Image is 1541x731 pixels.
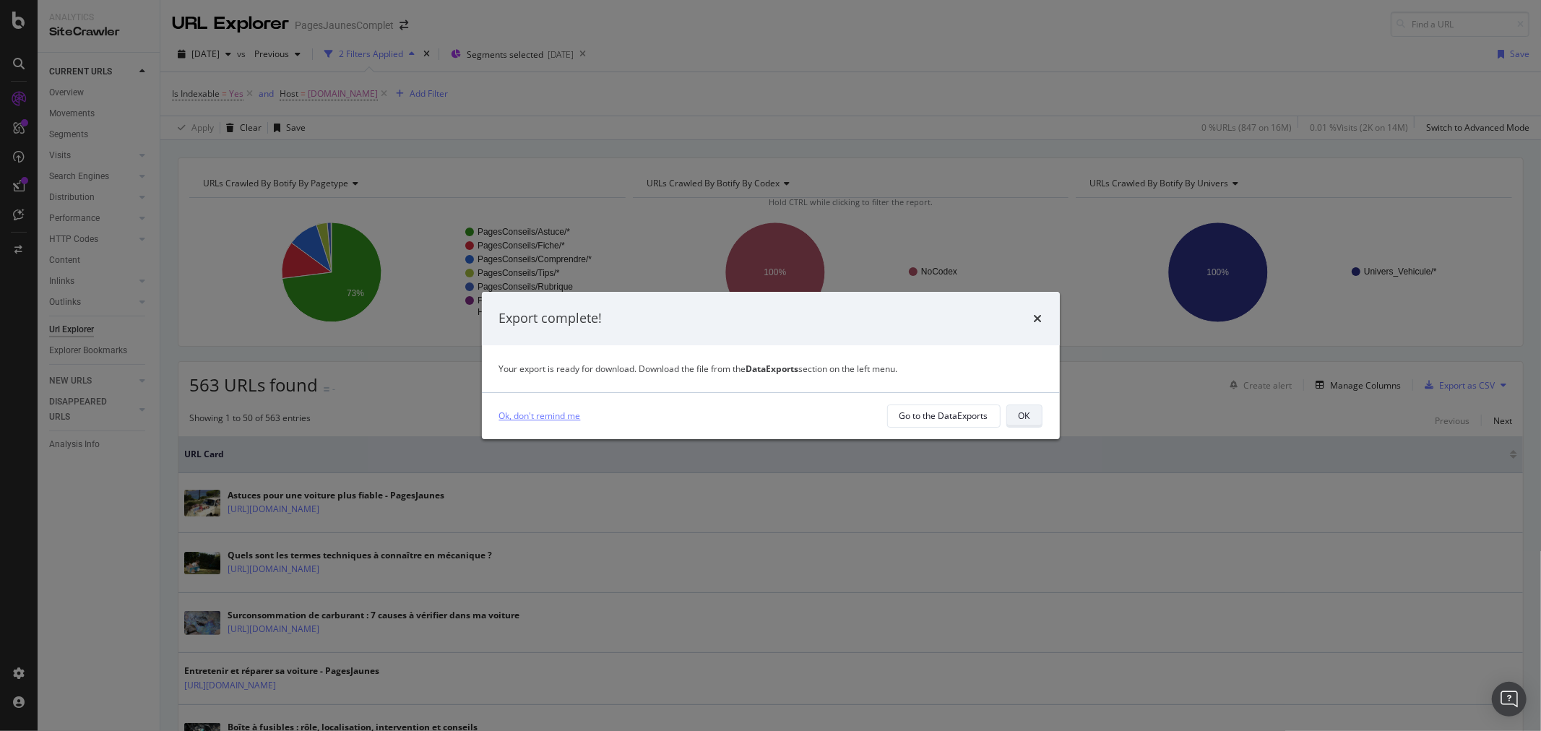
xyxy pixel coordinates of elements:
div: Go to the DataExports [899,410,988,422]
div: times [1034,309,1043,328]
div: Ouvrir le Messenger Intercom [1492,682,1527,717]
button: OK [1006,405,1043,428]
button: Go to the DataExports [887,405,1001,428]
div: Your export is ready for download. Download the file from the [499,363,1043,375]
span: section on the left menu. [746,363,898,375]
strong: DataExports [746,363,799,375]
div: Export complete! [499,309,603,328]
div: OK [1019,410,1030,422]
div: modal [482,292,1060,439]
a: Ok, don't remind me [499,408,581,423]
